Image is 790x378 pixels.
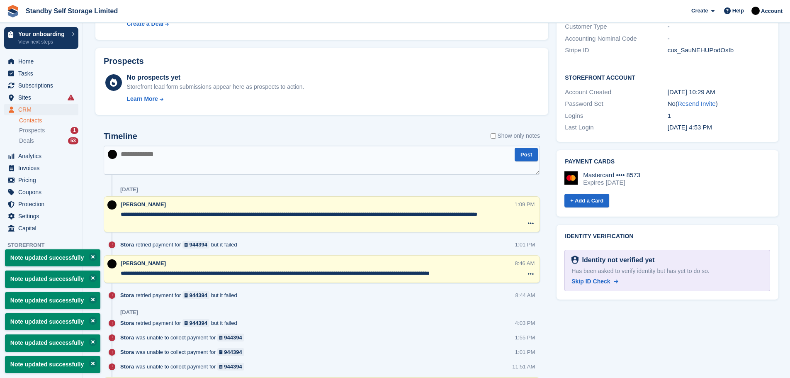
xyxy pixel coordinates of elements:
h2: Storefront Account [565,73,770,81]
div: was unable to collect payment for [120,334,248,341]
a: menu [4,251,78,263]
a: Standby Self Storage Limited [22,4,121,18]
input: Show only notes [491,132,496,140]
div: Mastercard •••• 8573 [583,171,640,179]
div: was unable to collect payment for [120,348,248,356]
a: menu [4,80,78,91]
div: [DATE] [120,186,138,193]
label: Show only notes [491,132,540,140]
a: 944394 [182,291,209,299]
span: [PERSON_NAME] [121,260,166,266]
div: Logins [565,111,667,121]
div: Accounting Nominal Code [565,34,667,44]
a: Prospects 1 [19,126,78,135]
div: - [668,22,770,32]
a: menu [4,162,78,174]
img: Stephen Hambridge [107,259,117,268]
img: Stephen Hambridge [751,7,760,15]
a: + Add a Card [564,194,609,207]
span: Stora [120,363,134,371]
a: menu [4,104,78,115]
a: Your onboarding View next steps [4,27,78,49]
div: Storefront lead form submissions appear here as prospects to action. [126,83,304,91]
div: Customer Type [565,22,667,32]
span: Tasks [18,68,68,79]
div: [DATE] 10:29 AM [668,88,770,97]
img: stora-icon-8386f47178a22dfd0bd8f6a31ec36ba5ce8667c1dd55bd0f319d3a0aa187defe.svg [7,5,19,17]
div: 1:01 PM [515,241,535,249]
div: 944394 [190,291,207,299]
span: Deals [19,137,34,145]
div: 1 [70,127,78,134]
a: Resend Invite [678,100,716,107]
div: retried payment for but it failed [120,319,241,327]
h2: Prospects [104,56,144,66]
span: Stora [120,291,134,299]
span: Capital [18,222,68,234]
div: Expires [DATE] [583,179,640,186]
a: Skip ID Check [571,277,618,286]
a: menu [4,186,78,198]
p: View next steps [18,38,68,46]
span: Stora [120,241,134,249]
span: Home [18,56,68,67]
span: Prospects [19,127,45,134]
img: Mastercard Logo [564,171,578,185]
div: 1:55 PM [515,334,535,341]
span: Stora [120,334,134,341]
div: No [668,99,770,109]
a: 944394 [217,363,244,371]
div: Last Login [565,123,667,132]
div: 944394 [224,348,242,356]
span: Storefront [7,241,83,249]
i: Smart entry sync failures have occurred [68,94,74,101]
div: retried payment for but it failed [120,241,241,249]
p: Note updated successfully [5,292,100,309]
img: Stephen Hambridge [108,150,117,159]
div: 944394 [190,319,207,327]
div: 53 [68,137,78,144]
span: Settings [18,210,68,222]
p: Note updated successfully [5,313,100,330]
span: Account [761,7,783,15]
img: Stephen Hambridge [107,200,117,210]
a: menu [4,150,78,162]
p: Note updated successfully [5,271,100,288]
div: 4:03 PM [515,319,535,327]
a: menu [4,56,78,67]
div: cus_SauNEHUPodOsIb [668,46,770,55]
p: Your onboarding [18,31,68,37]
span: CRM [18,104,68,115]
div: 8:44 AM [515,291,535,299]
a: menu [4,174,78,186]
a: Learn More [126,95,304,103]
span: Protection [18,198,68,210]
div: 1 [668,111,770,121]
a: menu [4,210,78,222]
span: [PERSON_NAME] [121,201,166,207]
a: 944394 [182,241,209,249]
a: 944394 [217,334,244,341]
p: Note updated successfully [5,334,100,351]
div: 1:09 PM [515,200,535,208]
h2: Identity verification [565,233,770,240]
span: Pricing [18,174,68,186]
div: 8:46 AM [515,259,535,267]
div: [DATE] [120,309,138,316]
div: Identity not verified yet [579,255,654,265]
span: Coupons [18,186,68,198]
div: Learn More [126,95,158,103]
span: Subscriptions [18,80,68,91]
div: Account Created [565,88,667,97]
div: 11:51 AM [512,363,535,371]
span: Skip ID Check [571,278,610,285]
a: Contacts [19,117,78,124]
time: 2025-09-08 15:53:30 UTC [668,124,712,131]
h2: Timeline [104,132,137,141]
span: Stora [120,319,134,327]
div: Has been asked to verify identity but has yet to do so. [571,267,763,276]
a: Create a Deal [126,20,300,28]
a: menu [4,198,78,210]
span: Analytics [18,150,68,162]
div: 944394 [224,363,242,371]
